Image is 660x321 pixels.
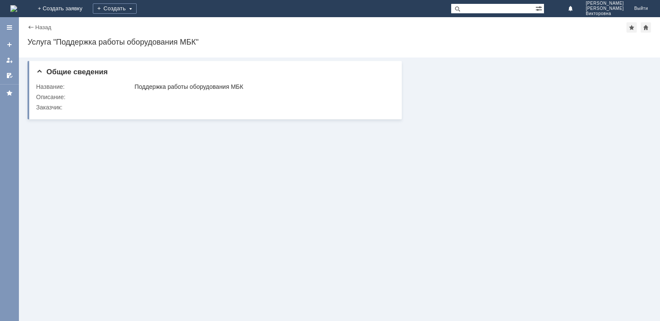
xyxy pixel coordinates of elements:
[586,6,624,11] span: [PERSON_NAME]
[134,83,390,90] div: Поддержка работы оборудования МБК
[586,11,624,16] span: Викторовна
[93,3,137,14] div: Создать
[10,5,17,12] img: logo
[3,38,16,51] a: Создать заявку
[35,24,51,30] a: Назад
[535,4,544,12] span: Расширенный поиск
[626,22,637,33] div: Добавить в избранное
[36,68,108,76] span: Общие сведения
[36,104,133,111] div: Заказчик:
[36,94,133,100] div: Описание:
[3,53,16,67] a: Мои заявки
[10,5,17,12] a: Перейти на домашнюю страницу
[36,83,133,90] div: Название:
[641,22,651,33] div: Сделать домашней страницей
[586,1,624,6] span: [PERSON_NAME]
[27,38,651,46] div: Услуга "Поддержка работы оборудования МБК"
[3,69,16,82] a: Мои согласования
